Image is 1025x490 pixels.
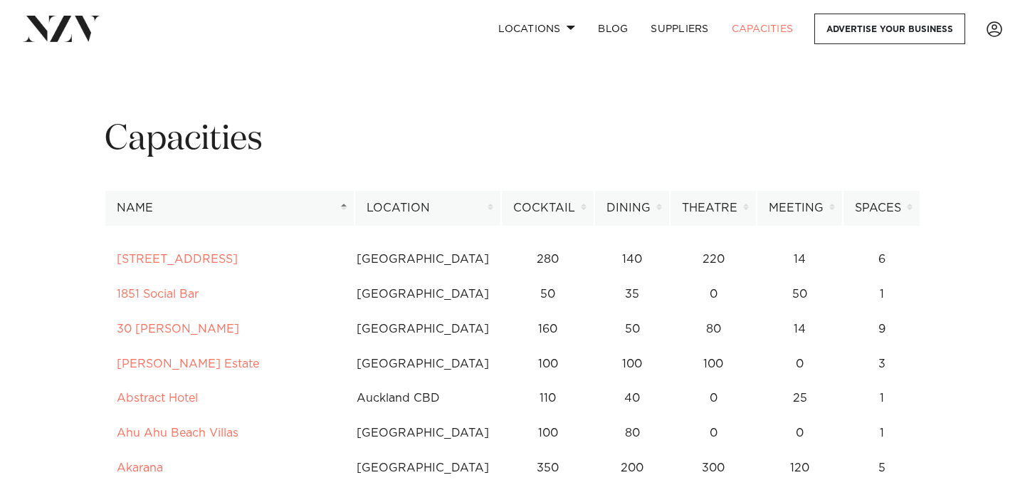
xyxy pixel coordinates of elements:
td: [GEOGRAPHIC_DATA] [345,312,501,347]
td: 3 [843,347,920,382]
td: 50 [501,277,594,312]
a: [PERSON_NAME] Estate [117,358,259,370]
td: 0 [670,381,757,416]
th: Location: activate to sort column ascending [354,191,501,226]
th: Dining: activate to sort column ascending [594,191,670,226]
td: 40 [594,381,670,416]
td: 80 [594,416,670,451]
td: 220 [670,242,757,277]
img: nzv-logo.png [23,16,100,41]
a: Akarana [117,462,163,474]
td: 200 [594,451,670,486]
th: Name: activate to sort column descending [105,191,354,226]
td: 350 [501,451,594,486]
td: 0 [757,347,843,382]
a: 1851 Social Bar [117,288,199,300]
td: [GEOGRAPHIC_DATA] [345,347,501,382]
a: [STREET_ADDRESS] [117,254,238,265]
th: Theatre: activate to sort column ascending [670,191,757,226]
td: 0 [757,416,843,451]
td: 160 [501,312,594,347]
td: 1 [843,416,920,451]
td: 0 [670,277,757,312]
a: SUPPLIERS [639,14,720,44]
td: 110 [501,381,594,416]
td: 5 [843,451,920,486]
td: 120 [757,451,843,486]
td: 280 [501,242,594,277]
td: 1 [843,277,920,312]
a: 30 [PERSON_NAME] [117,323,239,335]
th: Meeting: activate to sort column ascending [757,191,843,226]
td: 300 [670,451,757,486]
a: Ahu Ahu Beach Villas [117,427,238,439]
a: Advertise your business [814,14,965,44]
td: 14 [757,312,843,347]
td: [GEOGRAPHIC_DATA] [345,416,501,451]
td: 100 [501,347,594,382]
td: 35 [594,277,670,312]
td: 100 [670,347,757,382]
td: 6 [843,242,920,277]
td: 9 [843,312,920,347]
td: Auckland CBD [345,381,501,416]
td: 0 [670,416,757,451]
td: 14 [757,242,843,277]
a: Abstract Hotel [117,392,198,404]
td: [GEOGRAPHIC_DATA] [345,242,501,277]
td: 50 [757,277,843,312]
h1: Capacities [105,118,920,162]
td: [GEOGRAPHIC_DATA] [345,451,501,486]
a: Capacities [720,14,805,44]
td: 100 [501,416,594,451]
a: Locations [487,14,587,44]
th: Cocktail: activate to sort column ascending [501,191,594,226]
td: 25 [757,381,843,416]
td: [GEOGRAPHIC_DATA] [345,277,501,312]
td: 50 [594,312,670,347]
td: 140 [594,242,670,277]
td: 1 [843,381,920,416]
td: 80 [670,312,757,347]
td: 100 [594,347,670,382]
th: Spaces: activate to sort column ascending [843,191,920,226]
a: BLOG [587,14,639,44]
